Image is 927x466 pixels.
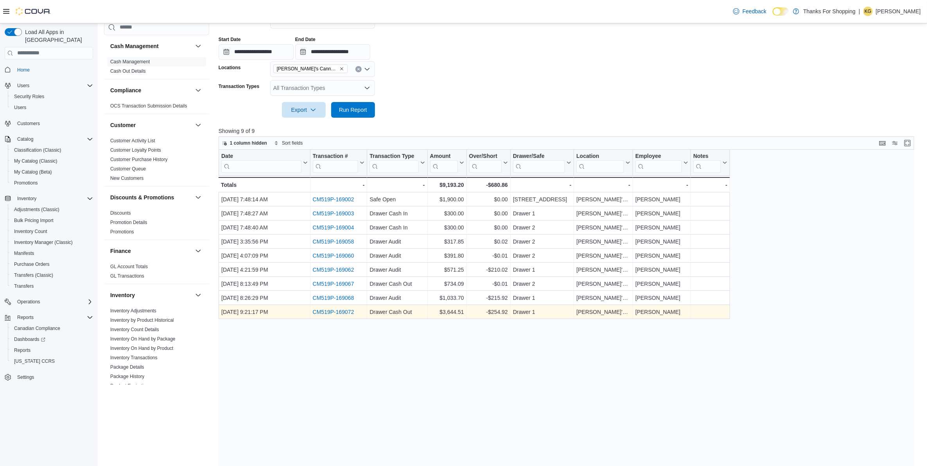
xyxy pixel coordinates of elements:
[14,206,59,213] span: Adjustments (Classic)
[469,279,507,289] div: -$0.01
[635,152,682,160] div: Employee
[110,336,176,342] a: Inventory On Hand by Package
[110,194,192,201] button: Discounts & Promotions
[11,216,93,225] span: Bulk Pricing Import
[742,7,766,15] span: Feedback
[513,251,571,260] div: Drawer 2
[287,102,321,118] span: Export
[513,265,571,274] div: Drawer 1
[14,194,93,203] span: Inventory
[14,313,93,322] span: Reports
[469,251,507,260] div: -$0.01
[469,152,507,172] button: Over/Short
[221,152,301,160] div: Date
[11,357,93,366] span: Washington CCRS
[369,265,425,274] div: Drawer Audit
[369,209,425,218] div: Drawer Cash In
[469,152,501,172] div: Over/Short
[110,219,147,226] span: Promotion Details
[8,323,96,334] button: Canadian Compliance
[903,138,912,148] button: Enter fullscreen
[11,249,93,258] span: Manifests
[430,195,464,204] div: $1,900.00
[221,152,308,172] button: Date
[194,41,203,51] button: Cash Management
[221,265,308,274] div: [DATE] 4:21:59 PM
[576,223,630,232] div: [PERSON_NAME]'s Cannabis
[110,103,187,109] a: OCS Transaction Submission Details
[14,169,52,175] span: My Catalog (Beta)
[194,120,203,130] button: Customer
[369,195,425,204] div: Safe Open
[110,273,144,279] a: GL Transactions
[14,119,43,128] a: Customers
[110,317,174,323] a: Inventory by Product Historical
[430,152,464,172] button: Amount
[8,102,96,113] button: Users
[513,152,565,160] div: Drawer/Safe
[221,195,308,204] div: [DATE] 7:48:14 AM
[273,65,348,73] span: Lucy's Cannabis
[430,223,464,232] div: $300.00
[864,7,871,16] span: KG
[277,65,338,73] span: [PERSON_NAME]'s Cannabis
[430,152,457,160] div: Amount
[110,156,168,163] span: Customer Purchase History
[469,180,507,190] div: -$680.86
[576,293,630,303] div: [PERSON_NAME]'s Cannabis
[469,237,507,246] div: $0.02
[11,249,37,258] a: Manifests
[2,118,96,129] button: Customers
[576,209,630,218] div: [PERSON_NAME]'s Cannabis
[110,86,192,94] button: Compliance
[110,264,148,269] a: GL Account Totals
[110,166,146,172] a: Customer Queue
[221,251,308,260] div: [DATE] 4:07:09 PM
[11,178,41,188] a: Promotions
[469,293,507,303] div: -$215.92
[110,210,131,216] a: Discounts
[11,271,56,280] a: Transfers (Classic)
[693,180,727,190] div: -
[110,220,147,225] a: Promotion Details
[11,145,93,155] span: Classification (Classic)
[194,290,203,300] button: Inventory
[8,226,96,237] button: Inventory Count
[219,36,241,43] label: Start Date
[14,147,61,153] span: Classification (Classic)
[17,374,34,380] span: Settings
[693,152,721,172] div: Notes
[576,152,624,160] div: Location
[312,253,354,259] a: CM519P-169060
[576,265,630,274] div: [PERSON_NAME]'s Cannabis
[17,195,36,202] span: Inventory
[17,67,30,73] span: Home
[635,279,688,289] div: [PERSON_NAME]
[8,270,96,281] button: Transfers (Classic)
[110,68,146,74] span: Cash Out Details
[16,7,51,15] img: Cova
[576,152,624,172] div: Location
[110,147,161,153] span: Customer Loyalty Points
[8,204,96,215] button: Adjustments (Classic)
[364,66,370,72] button: Open list of options
[8,167,96,177] button: My Catalog (Beta)
[730,4,769,19] a: Feedback
[369,180,425,190] div: -
[11,92,93,101] span: Security Roles
[430,237,464,246] div: $317.85
[14,118,93,128] span: Customers
[14,347,30,353] span: Reports
[11,238,93,247] span: Inventory Manager (Classic)
[17,82,29,89] span: Users
[230,140,267,146] span: 1 column hidden
[11,238,76,247] a: Inventory Manager (Classic)
[110,138,155,143] a: Customer Activity List
[2,64,96,75] button: Home
[312,196,354,203] a: CM519P-169002
[8,345,96,356] button: Reports
[11,205,93,214] span: Adjustments (Classic)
